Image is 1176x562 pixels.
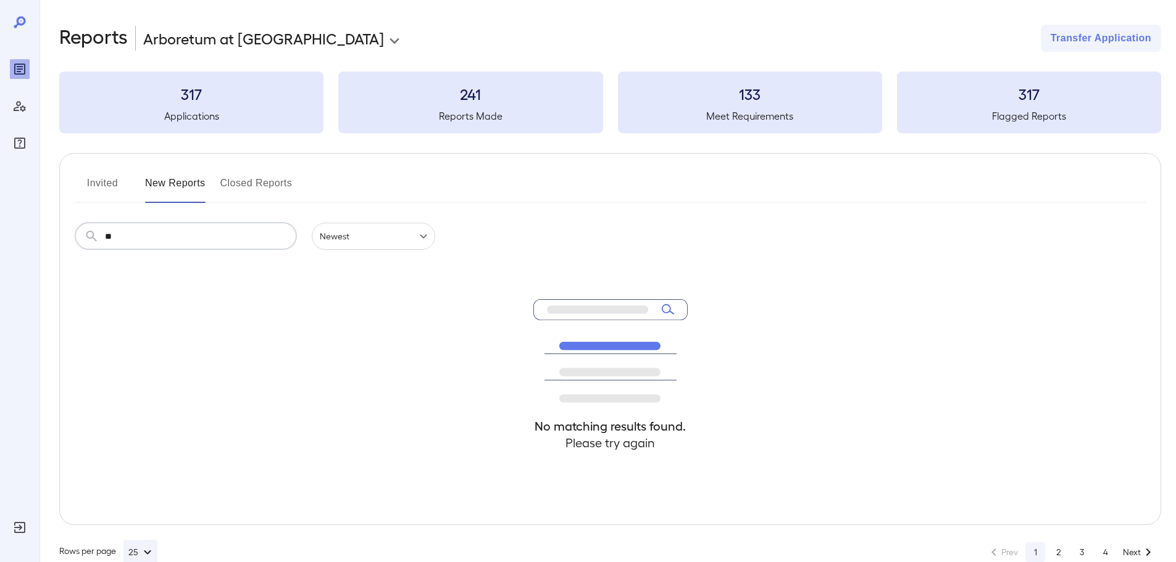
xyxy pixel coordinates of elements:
[10,59,30,79] div: Reports
[220,173,293,203] button: Closed Reports
[1041,25,1161,52] button: Transfer Application
[981,542,1161,562] nav: pagination navigation
[143,28,384,48] p: Arboretum at [GEOGRAPHIC_DATA]
[1119,542,1159,562] button: Go to next page
[145,173,206,203] button: New Reports
[10,133,30,153] div: FAQ
[618,109,882,123] h5: Meet Requirements
[1096,542,1116,562] button: Go to page 4
[338,84,603,104] h3: 241
[1025,542,1045,562] button: page 1
[1072,542,1092,562] button: Go to page 3
[59,84,323,104] h3: 317
[312,223,435,250] div: Newest
[59,25,128,52] h2: Reports
[10,518,30,537] div: Log Out
[59,72,1161,133] summary: 317Applications241Reports Made133Meet Requirements317Flagged Reports
[59,109,323,123] h5: Applications
[618,84,882,104] h3: 133
[1049,542,1069,562] button: Go to page 2
[897,84,1161,104] h3: 317
[533,434,688,451] h4: Please try again
[75,173,130,203] button: Invited
[10,96,30,116] div: Manage Users
[897,109,1161,123] h5: Flagged Reports
[533,418,688,434] h4: No matching results found.
[338,109,603,123] h5: Reports Made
